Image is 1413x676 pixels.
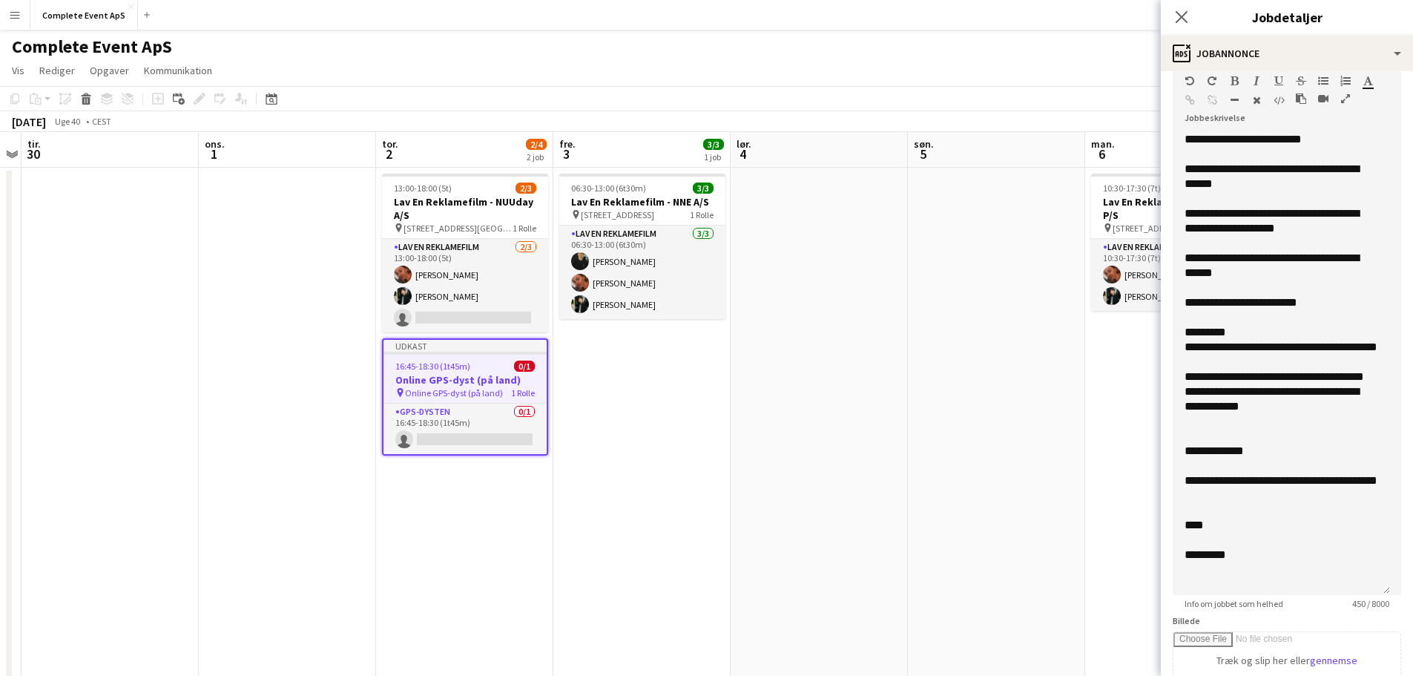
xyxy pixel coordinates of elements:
[704,151,723,163] div: 1 job
[1091,137,1115,151] span: man.
[382,174,548,332] app-job-card: 13:00-18:00 (5t)2/3Lav En Reklamefilm - NUUday A/S [STREET_ADDRESS][GEOGRAPHIC_DATA]1 RolleLav En...
[1161,36,1413,71] div: Jobannonce
[382,195,548,222] h3: Lav En Reklamefilm - NUUday A/S
[395,361,470,372] span: 16:45-18:30 (1t45m)
[92,116,111,127] div: CEST
[1229,94,1239,106] button: Vandret linje
[693,183,714,194] span: 3/3
[1091,195,1257,222] h3: Lav En Reklamefilm - Fibia P/S
[383,373,547,387] h3: Online GPS-dyst (på land)
[559,226,725,319] app-card-role: Lav En Reklamefilm3/306:30-13:00 (6t30m)[PERSON_NAME][PERSON_NAME][PERSON_NAME]
[514,361,535,372] span: 0/1
[912,145,934,163] span: 5
[527,151,546,163] div: 2 job
[12,64,24,77] span: Vis
[382,239,548,332] app-card-role: Lav En Reklamefilm2/313:00-18:00 (5t)[PERSON_NAME][PERSON_NAME]
[1318,75,1328,87] button: Uordnet liste
[1089,145,1115,163] span: 6
[581,209,654,220] span: [STREET_ADDRESS]
[526,139,547,150] span: 2/4
[1251,94,1262,106] button: Ryd formatering
[1296,75,1306,87] button: Gennemstreget
[1274,75,1284,87] button: Understregning
[516,183,536,194] span: 2/3
[737,137,751,151] span: lør.
[559,174,725,319] app-job-card: 06:30-13:00 (6t30m)3/3Lav En Reklamefilm - NNE A/S [STREET_ADDRESS]1 RolleLav En Reklamefilm3/306...
[1340,93,1351,105] button: Fuld skærm
[1340,75,1351,87] button: Ordnet liste
[571,183,646,194] span: 06:30-13:00 (6t30m)
[27,137,41,151] span: tir.
[12,114,46,129] div: [DATE]
[690,209,714,220] span: 1 Rolle
[1113,223,1186,234] span: [STREET_ADDRESS]
[1296,93,1306,105] button: Sæt ind som almindelig tekst
[84,61,135,80] a: Opgaver
[511,387,535,398] span: 1 Rolle
[39,64,75,77] span: Rediger
[1091,174,1257,311] app-job-card: 10:30-17:30 (7t)2/2Lav En Reklamefilm - Fibia P/S [STREET_ADDRESS]1 RolleLav En Reklamefilm2/210:...
[1251,75,1262,87] button: Kursiv
[1274,94,1284,106] button: HTML-kode
[1229,75,1239,87] button: Fed
[734,145,751,163] span: 4
[703,139,724,150] span: 3/3
[1173,598,1295,609] span: Info om jobbet som helhed
[33,61,81,80] a: Rediger
[205,137,225,151] span: ons.
[138,61,218,80] a: Kommunikation
[12,36,172,58] h1: Complete Event ApS
[6,61,30,80] a: Vis
[557,145,576,163] span: 3
[202,145,225,163] span: 1
[404,223,513,234] span: [STREET_ADDRESS][GEOGRAPHIC_DATA]
[559,137,576,151] span: fre.
[1103,183,1161,194] span: 10:30-17:30 (7t)
[380,145,398,163] span: 2
[383,340,547,352] div: Udkast
[1363,75,1373,87] button: Tekstfarve
[914,137,934,151] span: søn.
[559,195,725,209] h3: Lav En Reklamefilm - NNE A/S
[90,64,129,77] span: Opgaver
[1091,239,1257,311] app-card-role: Lav En Reklamefilm2/210:30-17:30 (7t)[PERSON_NAME][PERSON_NAME]
[382,338,548,456] app-job-card: Udkast16:45-18:30 (1t45m)0/1Online GPS-dyst (på land) Online GPS-dyst (på land)1 RolleGPS-dysten0...
[382,137,398,151] span: tor.
[1185,75,1195,87] button: Fortryd
[1161,7,1413,27] h3: Jobdetaljer
[394,183,452,194] span: 13:00-18:00 (5t)
[513,223,536,234] span: 1 Rolle
[49,116,86,127] span: Uge 40
[405,387,503,398] span: Online GPS-dyst (på land)
[25,145,41,163] span: 30
[1340,598,1401,609] span: 450 / 8000
[144,64,212,77] span: Kommunikation
[30,1,138,30] button: Complete Event ApS
[1318,93,1328,105] button: Indsæt video
[1207,75,1217,87] button: Gentag
[383,404,547,454] app-card-role: GPS-dysten0/116:45-18:30 (1t45m)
